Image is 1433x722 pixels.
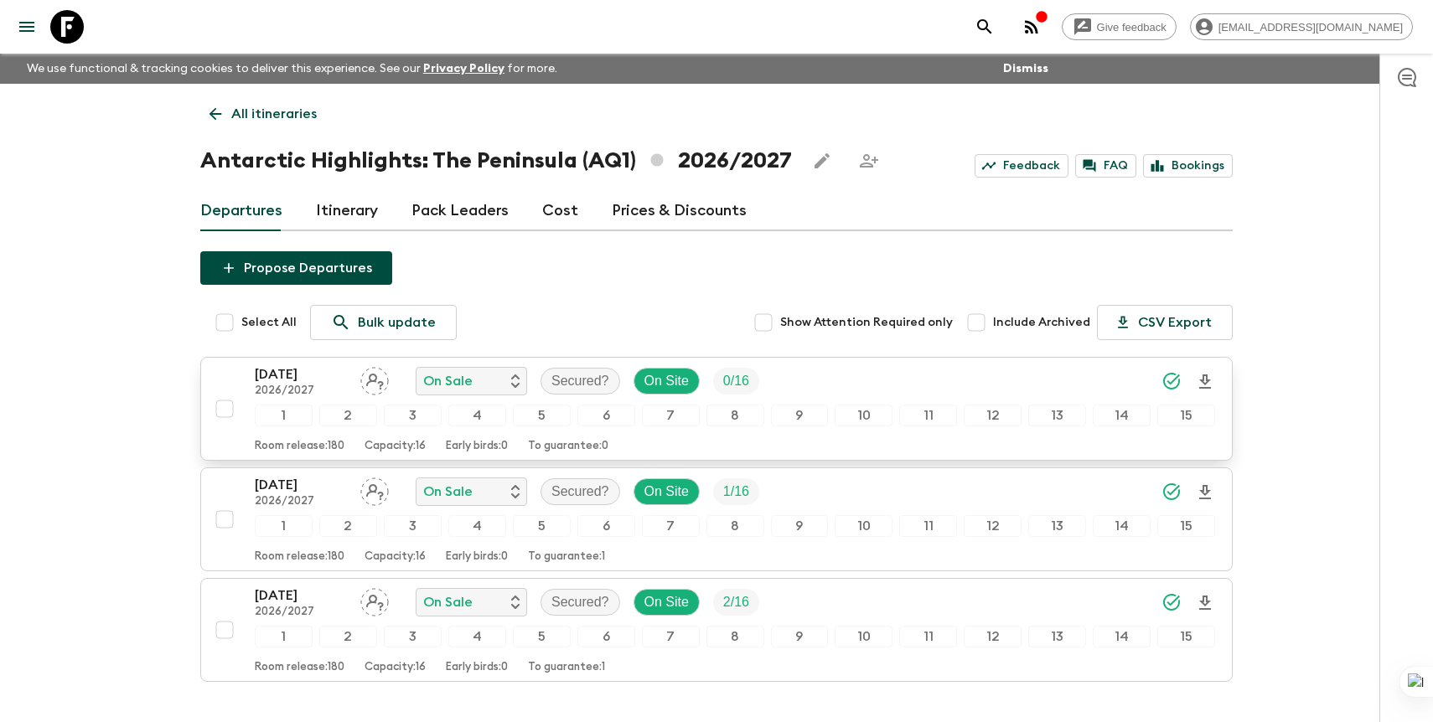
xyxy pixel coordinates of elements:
[513,405,571,426] div: 5
[964,626,1022,647] div: 12
[642,405,700,426] div: 7
[1093,515,1151,537] div: 14
[360,482,389,496] span: Assign pack leader
[448,405,506,426] div: 4
[200,467,1233,571] button: [DATE]2026/2027Assign pack leaderOn SaleSecured?On SiteTrip Fill123456789101112131415Room release...
[771,515,829,537] div: 9
[365,440,426,453] p: Capacity: 16
[780,314,953,331] span: Show Attention Required only
[423,371,473,391] p: On Sale
[384,405,442,426] div: 3
[1093,405,1151,426] div: 14
[1161,482,1182,502] svg: Synced Successfully
[577,626,635,647] div: 6
[513,626,571,647] div: 5
[852,144,886,178] span: Share this itinerary
[255,626,313,647] div: 1
[10,10,44,44] button: menu
[1143,154,1233,178] a: Bookings
[1062,13,1177,40] a: Give feedback
[255,515,313,537] div: 1
[1209,21,1412,34] span: [EMAIL_ADDRESS][DOMAIN_NAME]
[319,515,377,537] div: 2
[975,154,1068,178] a: Feedback
[551,371,609,391] p: Secured?
[612,191,747,231] a: Prices & Discounts
[446,661,508,674] p: Early birds: 0
[200,357,1233,461] button: [DATE]2026/2027Assign pack leaderOn SaleSecured?On SiteTrip Fill123456789101112131415Room release...
[1028,515,1086,537] div: 13
[255,405,313,426] div: 1
[642,626,700,647] div: 7
[1157,405,1215,426] div: 15
[365,550,426,564] p: Capacity: 16
[541,368,620,395] div: Secured?
[634,589,700,616] div: On Site
[642,515,700,537] div: 7
[723,482,749,502] p: 1 / 16
[706,626,764,647] div: 8
[551,482,609,502] p: Secured?
[528,550,605,564] p: To guarantee: 1
[365,661,426,674] p: Capacity: 16
[316,191,378,231] a: Itinerary
[255,550,344,564] p: Room release: 180
[384,515,442,537] div: 3
[723,371,749,391] p: 0 / 16
[255,661,344,674] p: Room release: 180
[1157,515,1215,537] div: 15
[319,405,377,426] div: 2
[577,405,635,426] div: 6
[1028,626,1086,647] div: 13
[446,440,508,453] p: Early birds: 0
[200,578,1233,682] button: [DATE]2026/2027Assign pack leaderOn SaleSecured?On SiteTrip Fill123456789101112131415Room release...
[1190,13,1413,40] div: [EMAIL_ADDRESS][DOMAIN_NAME]
[577,515,635,537] div: 6
[835,626,892,647] div: 10
[255,475,347,495] p: [DATE]
[319,626,377,647] div: 2
[20,54,564,84] p: We use functional & tracking cookies to deliver this experience. See our for more.
[644,592,689,612] p: On Site
[255,606,347,619] p: 2026/2027
[255,585,347,606] p: [DATE]
[551,592,609,612] p: Secured?
[1161,371,1182,391] svg: Synced Successfully
[241,314,297,331] span: Select All
[999,57,1053,80] button: Dismiss
[513,515,571,537] div: 5
[255,495,347,508] p: 2026/2027
[964,405,1022,426] div: 12
[835,515,892,537] div: 10
[423,592,473,612] p: On Sale
[255,364,347,384] p: [DATE]
[541,589,620,616] div: Secured?
[446,550,508,564] p: Early birds: 0
[634,368,700,395] div: On Site
[1028,405,1086,426] div: 13
[706,515,764,537] div: 8
[713,589,759,616] div: Trip Fill
[964,515,1022,537] div: 12
[968,10,1001,44] button: search adventures
[528,440,608,453] p: To guarantee: 0
[255,384,347,398] p: 2026/2027
[411,191,509,231] a: Pack Leaders
[899,405,957,426] div: 11
[993,314,1090,331] span: Include Archived
[713,368,759,395] div: Trip Fill
[542,191,578,231] a: Cost
[723,592,749,612] p: 2 / 16
[1093,626,1151,647] div: 14
[1195,372,1215,392] svg: Download Onboarding
[771,626,829,647] div: 9
[255,440,344,453] p: Room release: 180
[1195,482,1215,503] svg: Download Onboarding
[771,405,829,426] div: 9
[1075,154,1136,178] a: FAQ
[899,626,957,647] div: 11
[423,63,504,75] a: Privacy Policy
[541,478,620,505] div: Secured?
[200,144,792,178] h1: Antarctic Highlights: The Peninsula (AQ1) 2026/2027
[1088,21,1176,34] span: Give feedback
